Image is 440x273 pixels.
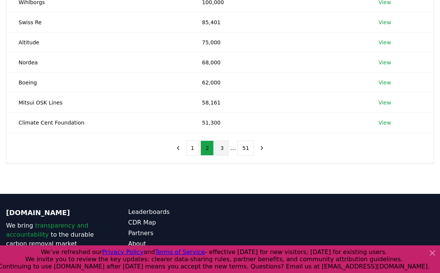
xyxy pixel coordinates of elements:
[379,119,391,126] a: View
[190,112,366,133] td: 51,300
[255,140,268,156] button: next page
[238,140,254,156] button: 51
[190,32,366,52] td: 75,000
[128,239,220,248] a: About
[379,39,391,46] a: View
[6,72,190,92] td: Boeing
[190,92,366,112] td: 58,161
[6,52,190,72] td: Nordea
[6,222,88,238] span: transparency and accountability
[200,140,214,156] button: 2
[172,140,185,156] button: previous page
[186,140,199,156] button: 1
[128,207,220,217] a: Leaderboards
[379,79,391,86] a: View
[128,229,220,238] a: Partners
[230,144,236,153] li: ...
[215,140,229,156] button: 3
[6,207,98,218] p: [DOMAIN_NAME]
[6,221,98,248] p: We bring to the durable carbon removal market
[190,72,366,92] td: 62,000
[6,32,190,52] td: Altitude
[379,99,391,106] a: View
[6,112,190,133] td: Climate Cent Foundation
[379,59,391,66] a: View
[6,12,190,32] td: Swiss Re
[128,218,220,227] a: CDR Map
[190,12,366,32] td: 85,401
[190,52,366,72] td: 68,000
[379,19,391,26] a: View
[6,92,190,112] td: Mitsui OSK Lines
